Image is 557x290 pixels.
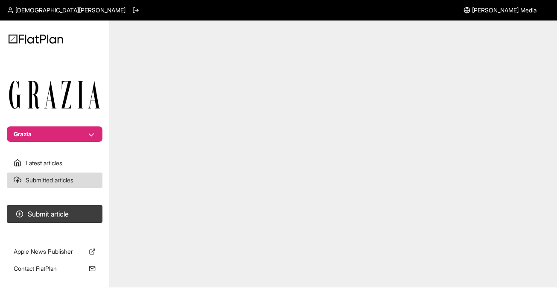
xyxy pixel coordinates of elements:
[7,6,125,15] a: [DEMOGRAPHIC_DATA][PERSON_NAME]
[9,80,101,109] img: Publication Logo
[9,34,63,44] img: Logo
[472,6,537,15] span: [PERSON_NAME] Media
[7,126,102,142] button: Grazia
[15,6,125,15] span: [DEMOGRAPHIC_DATA][PERSON_NAME]
[7,244,102,259] a: Apple News Publisher
[7,173,102,188] a: Submitted articles
[7,205,102,223] button: Submit article
[7,261,102,276] a: Contact FlatPlan
[7,155,102,171] a: Latest articles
